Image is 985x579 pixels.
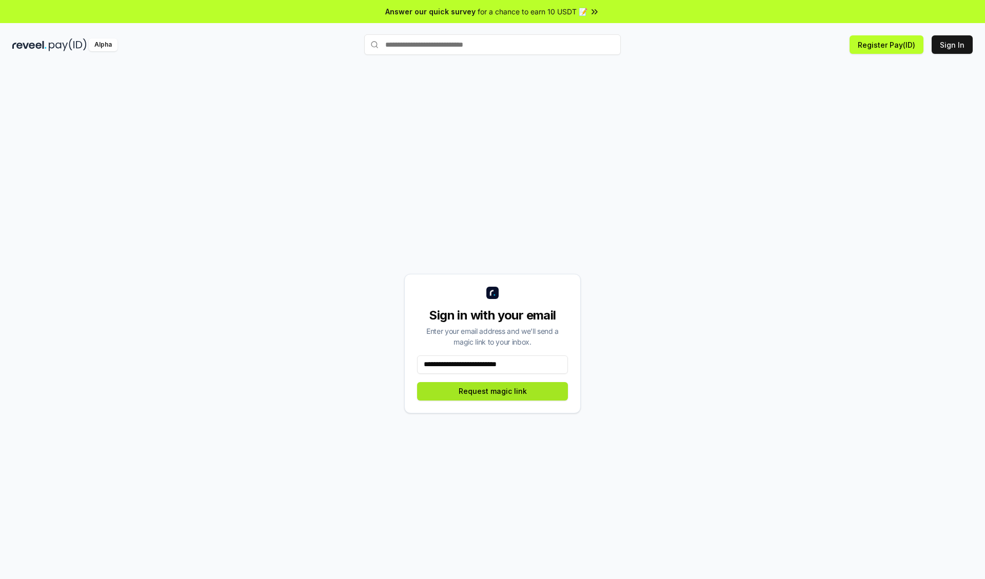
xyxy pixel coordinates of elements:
img: reveel_dark [12,38,47,51]
div: Alpha [89,38,117,51]
img: logo_small [486,287,499,299]
img: pay_id [49,38,87,51]
span: Answer our quick survey [385,6,476,17]
button: Request magic link [417,382,568,401]
div: Enter your email address and we’ll send a magic link to your inbox. [417,326,568,347]
button: Register Pay(ID) [850,35,923,54]
button: Sign In [932,35,973,54]
div: Sign in with your email [417,307,568,324]
span: for a chance to earn 10 USDT 📝 [478,6,587,17]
